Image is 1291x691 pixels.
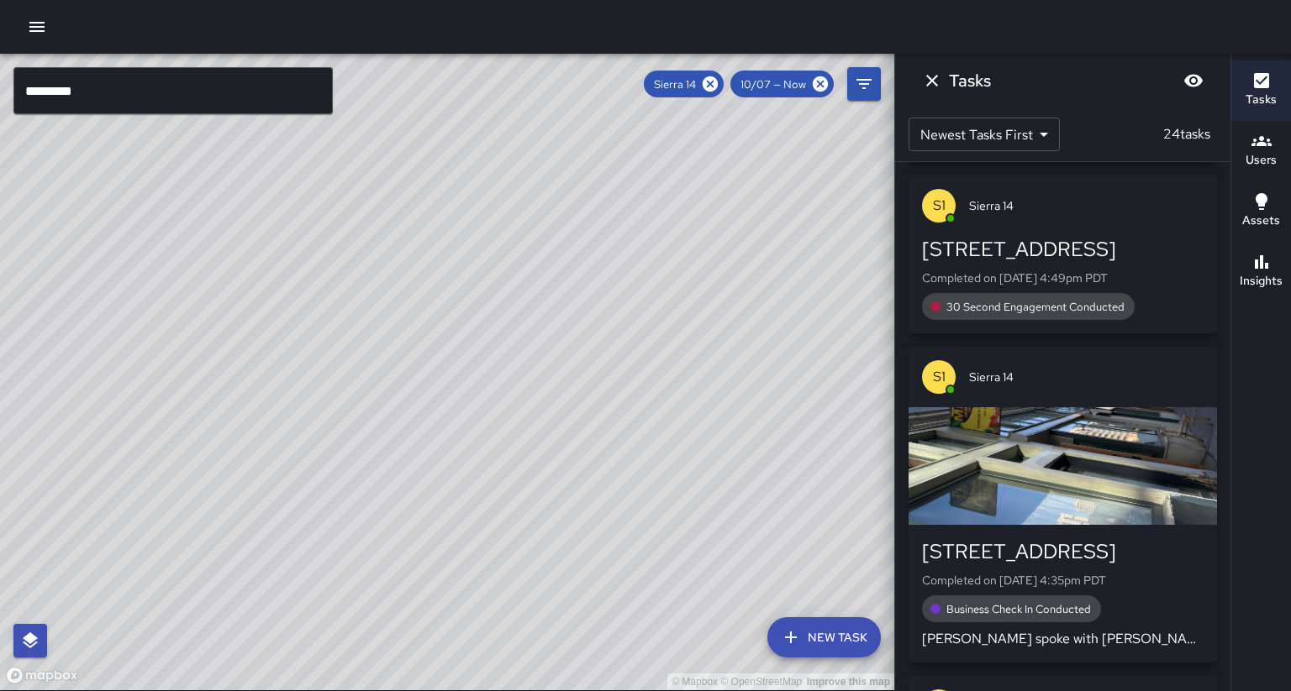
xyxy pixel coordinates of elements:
p: Completed on [DATE] 4:35pm PDT [922,572,1204,589]
h6: Tasks [949,67,991,94]
p: S1 [933,196,946,216]
button: New Task [767,617,881,657]
button: Dismiss [915,64,949,97]
span: 10/07 — Now [730,77,816,92]
span: Sierra 14 [969,369,1204,385]
button: Insights [1231,242,1291,302]
button: Filters [847,67,881,101]
div: [STREET_ADDRESS] [922,236,1204,263]
button: Users [1231,121,1291,181]
button: S1Sierra 14[STREET_ADDRESS]Completed on [DATE] 4:49pm PDT30 Second Engagement Conducted [909,175,1217,333]
p: S1 [933,367,946,387]
div: 10/07 — Now [730,71,834,97]
button: Blur [1177,64,1210,97]
div: [STREET_ADDRESS] [922,538,1204,565]
h6: Tasks [1246,91,1277,109]
button: S1Sierra 14[STREET_ADDRESS]Completed on [DATE] 4:35pm PDTBusiness Check In Conducted[PERSON_NAME]... [909,347,1217,662]
button: Assets [1231,181,1291,242]
button: Tasks [1231,60,1291,121]
span: Sierra 14 [969,197,1204,214]
span: 30 Second Engagement Conducted [936,300,1135,314]
h6: Users [1246,151,1277,170]
h6: Insights [1240,272,1283,291]
h6: Assets [1242,212,1280,230]
div: Sierra 14 [644,71,724,97]
p: 24 tasks [1157,124,1217,144]
p: [PERSON_NAME] spoke with [PERSON_NAME] [922,629,1204,649]
div: Newest Tasks First [909,118,1060,151]
span: Business Check In Conducted [936,602,1101,616]
p: Completed on [DATE] 4:49pm PDT [922,270,1204,286]
span: Sierra 14 [644,77,706,92]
